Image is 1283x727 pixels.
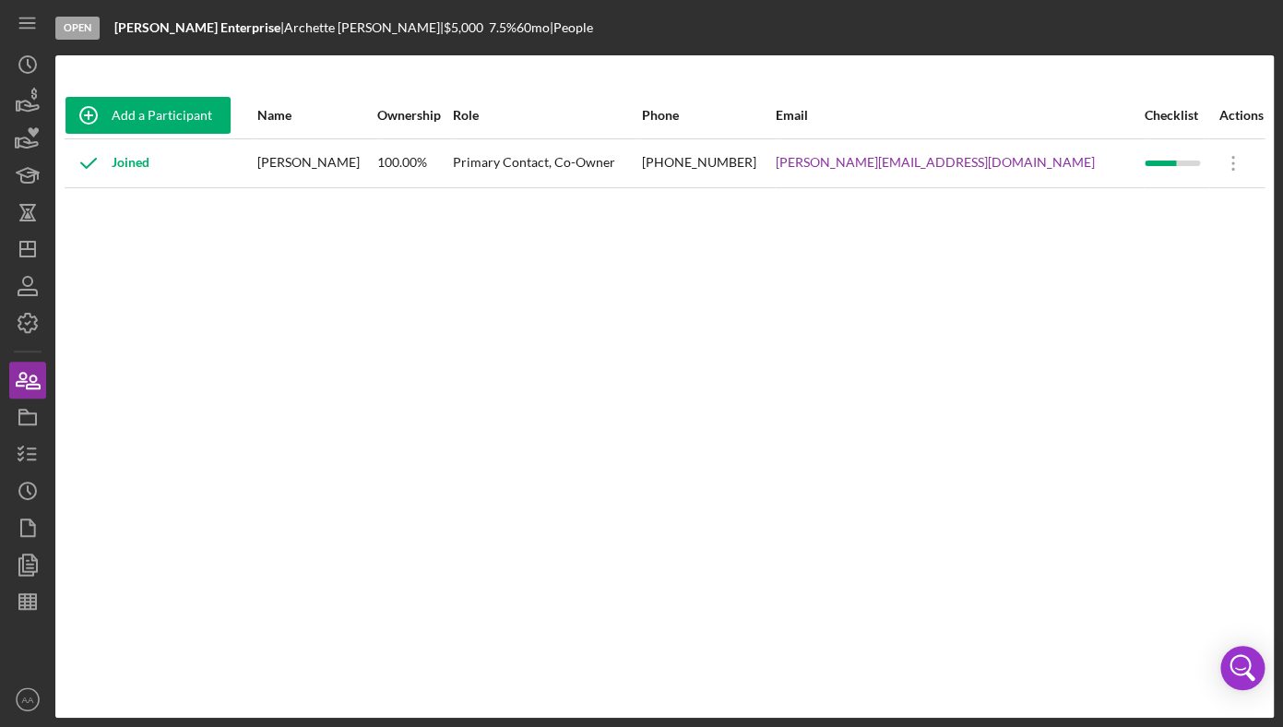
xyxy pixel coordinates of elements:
div: 7.5 % [489,20,517,35]
div: Ownership [377,108,451,123]
div: 100.00% [377,140,451,186]
div: Open [55,17,100,40]
div: Phone [642,108,774,123]
span: $5,000 [444,19,483,35]
div: Primary Contact, Co-Owner [453,140,640,186]
div: Email [776,108,1143,123]
div: Add a Participant [112,97,212,134]
div: Actions [1210,108,1264,123]
div: Joined [65,140,149,186]
text: AA [22,695,34,705]
button: Add a Participant [65,97,231,134]
div: Checklist [1145,108,1208,123]
button: AA [9,681,46,718]
div: Name [257,108,375,123]
div: | People [550,20,593,35]
div: 60 mo [517,20,550,35]
div: Role [453,108,640,123]
div: [PERSON_NAME] [257,140,375,186]
div: [PHONE_NUMBER] [642,140,774,186]
div: | [114,20,284,35]
div: Open Intercom Messenger [1220,646,1265,690]
div: Archette [PERSON_NAME] | [284,20,444,35]
a: [PERSON_NAME][EMAIL_ADDRESS][DOMAIN_NAME] [776,155,1095,170]
b: [PERSON_NAME] Enterprise [114,19,280,35]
